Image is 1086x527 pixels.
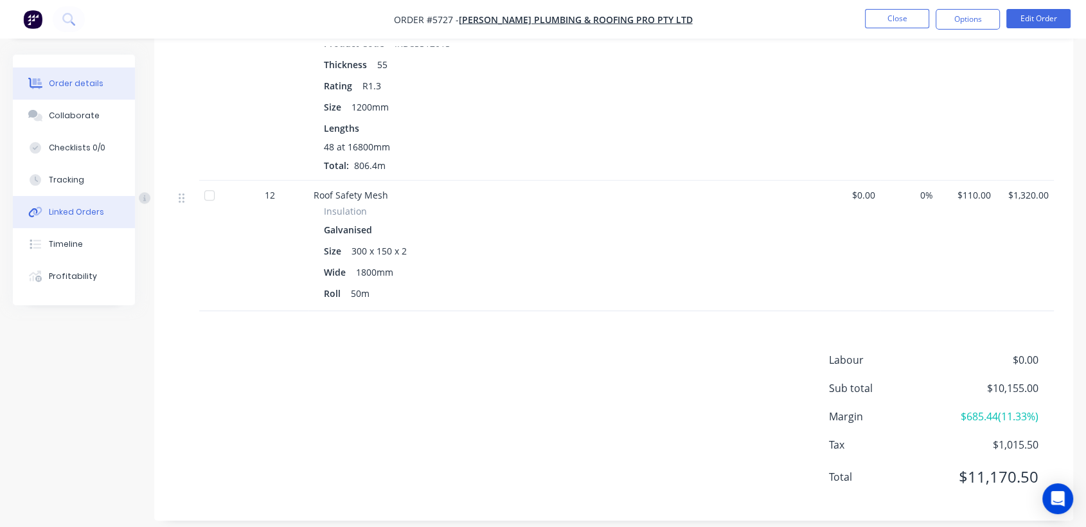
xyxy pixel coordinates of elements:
span: 12 [265,188,275,202]
div: 300 x 150 x 2 [346,242,412,260]
div: Galvanised [324,220,377,239]
div: Profitability [49,271,97,282]
span: 0% [886,188,933,202]
span: $11,170.50 [943,465,1038,488]
button: Collaborate [13,100,135,132]
button: Checklists 0/0 [13,132,135,164]
button: Tracking [13,164,135,196]
button: Close [865,9,929,28]
div: Order details [49,78,103,89]
button: Edit Order [1006,9,1071,28]
span: Insulation [324,204,367,218]
div: Collaborate [49,110,100,121]
a: [PERSON_NAME] PLUMBING & ROOFING PRO PTY LTD [459,13,693,26]
div: Timeline [49,238,83,250]
div: 55 [372,55,393,74]
div: Size [324,242,346,260]
span: Sub total [829,380,943,396]
span: Total: [324,159,349,172]
span: $1,320.00 [1001,188,1049,202]
div: Roll [324,284,346,303]
button: Timeline [13,228,135,260]
span: Order #5727 - [394,13,459,26]
span: $685.44 ( 11.33 %) [943,409,1038,424]
span: $1,015.50 [943,437,1038,452]
div: Thickness [324,55,372,74]
div: Linked Orders [49,206,104,218]
span: 806.4m [349,159,391,172]
span: $0.00 [943,352,1038,368]
span: Labour [829,352,943,368]
div: Open Intercom Messenger [1042,483,1073,514]
div: 1200mm [346,98,394,116]
span: $110.00 [943,188,991,202]
span: Total [829,469,943,485]
span: 48 at 16800mm [324,140,390,154]
span: Roof Safety Mesh [314,189,388,201]
div: Size [324,98,346,116]
button: Options [936,9,1000,30]
img: Factory [23,10,42,29]
button: Profitability [13,260,135,292]
span: Tax [829,437,943,452]
div: 50m [346,284,375,303]
div: Wide [324,263,351,281]
span: $0.00 [828,188,875,202]
div: Rating [324,76,357,95]
span: $10,155.00 [943,380,1038,396]
div: Tracking [49,174,84,186]
div: R1.3 [357,76,386,95]
div: 1800mm [351,263,398,281]
span: Lengths [324,121,359,135]
button: Linked Orders [13,196,135,228]
div: Checklists 0/0 [49,142,105,154]
button: Order details [13,67,135,100]
span: Margin [829,409,943,424]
